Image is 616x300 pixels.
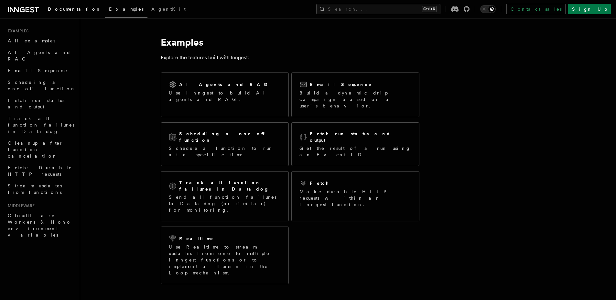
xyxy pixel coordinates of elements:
[8,116,74,134] span: Track all function failures in Datadog
[169,90,281,103] p: Use Inngest to build AI agents and RAG.
[161,227,289,284] a: RealtimeUse Realtime to stream updates from one to multiple Inngest functions or to implement a H...
[310,130,411,143] h2: Fetch run status and output
[506,4,566,14] a: Contact sales
[179,179,281,192] h2: Track all function failures in Datadog
[5,203,35,208] span: Middleware
[8,68,68,73] span: Email Sequence
[5,65,76,76] a: Email Sequence
[5,162,76,180] a: Fetch: Durable HTTP requests
[310,180,330,186] h2: Fetch
[316,4,440,14] button: Search...Ctrl+K
[44,2,105,17] a: Documentation
[291,122,419,166] a: Fetch run status and outputGet the result of a run using an Event ID.
[5,180,76,198] a: Stream updates from functions
[291,171,419,221] a: FetchMake durable HTTP requests within an Inngest function.
[5,35,76,47] a: All examples
[8,80,76,91] span: Scheduling a one-off function
[169,145,281,158] p: Schedule a function to run at a specific time.
[8,140,63,159] span: Cleanup after function cancellation
[480,5,496,13] button: Toggle dark mode
[291,72,419,117] a: Email SequenceBuild a dynamic drip campaign based on a user's behavior.
[161,53,419,62] p: Explore the features built with Inngest:
[5,76,76,94] a: Scheduling a one-off function
[8,213,71,238] span: Cloudflare Workers & Hono environment variables
[5,94,76,113] a: Fetch run status and output
[422,6,437,12] kbd: Ctrl+K
[109,6,144,12] span: Examples
[299,188,411,208] p: Make durable HTTP requests within an Inngest function.
[5,210,76,241] a: Cloudflare Workers & Hono environment variables
[299,145,411,158] p: Get the result of a run using an Event ID.
[161,36,419,48] h1: Examples
[5,113,76,137] a: Track all function failures in Datadog
[161,171,289,221] a: Track all function failures in DatadogSend all function failures to Datadog (or similar) for moni...
[151,6,186,12] span: AgentKit
[179,235,214,242] h2: Realtime
[161,72,289,117] a: AI Agents and RAGUse Inngest to build AI agents and RAG.
[8,183,62,195] span: Stream updates from functions
[105,2,147,18] a: Examples
[5,28,28,34] span: Examples
[5,47,76,65] a: AI Agents and RAG
[179,81,271,88] h2: AI Agents and RAG
[169,194,281,213] p: Send all function failures to Datadog (or similar) for monitoring.
[5,137,76,162] a: Cleanup after function cancellation
[299,90,411,109] p: Build a dynamic drip campaign based on a user's behavior.
[8,38,55,43] span: All examples
[8,50,71,61] span: AI Agents and RAG
[568,4,611,14] a: Sign Up
[161,122,289,166] a: Scheduling a one-off functionSchedule a function to run at a specific time.
[169,244,281,276] p: Use Realtime to stream updates from one to multiple Inngest functions or to implement a Human in ...
[48,6,101,12] span: Documentation
[310,81,372,88] h2: Email Sequence
[147,2,189,17] a: AgentKit
[8,165,72,177] span: Fetch: Durable HTTP requests
[179,130,281,143] h2: Scheduling a one-off function
[8,98,64,109] span: Fetch run status and output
